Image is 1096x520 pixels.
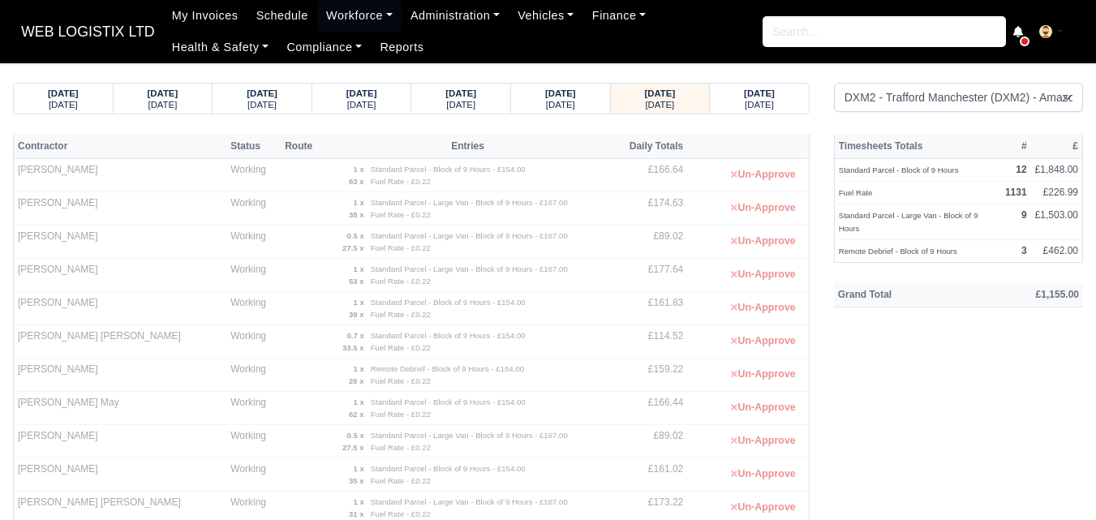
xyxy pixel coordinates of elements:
[14,192,227,226] td: [PERSON_NAME]
[371,509,431,518] small: Fuel Rate - £0.22
[1001,134,1031,158] th: #
[371,398,526,406] small: Standard Parcel - Block of 9 Hours - £154.00
[353,364,363,373] strong: 1 x
[353,298,363,307] strong: 1 x
[722,462,804,486] button: Un-Approve
[371,264,568,273] small: Standard Parcel - Large Van - Block of 9 Hours - £167.00
[48,88,79,98] strong: [DATE]
[610,458,687,492] td: £161.02
[1031,204,1083,240] td: £1,503.00
[226,292,281,325] td: Working
[349,210,364,219] strong: 38 x
[371,376,431,385] small: Fuel Rate - £0.22
[371,410,431,419] small: Fuel Rate - £0.22
[445,88,476,98] strong: [DATE]
[14,359,227,392] td: [PERSON_NAME]
[722,396,804,419] button: Un-Approve
[342,243,364,252] strong: 27.5 x
[226,425,281,458] td: Working
[610,192,687,226] td: £174.63
[834,134,1001,158] th: Timesheets Totals
[1031,181,1083,204] td: £226.99
[347,100,376,110] small: [DATE]
[346,88,377,98] strong: [DATE]
[371,243,431,252] small: Fuel Rate - £0.22
[353,464,363,473] strong: 1 x
[722,296,804,320] button: Un-Approve
[353,198,363,207] strong: 1 x
[371,177,431,186] small: Fuel Rate - £0.22
[325,134,610,158] th: Entries
[371,298,526,307] small: Standard Parcel - Block of 9 Hours - £154.00
[349,177,364,186] strong: 63 x
[148,100,177,110] small: [DATE]
[14,325,227,359] td: [PERSON_NAME] [PERSON_NAME]
[346,431,363,440] strong: 0.5 x
[349,310,364,319] strong: 39 x
[744,88,775,98] strong: [DATE]
[371,210,431,219] small: Fuel Rate - £0.22
[346,331,363,340] strong: 0.7 x
[163,32,278,63] a: Health & Safety
[1021,209,1027,221] strong: 9
[745,100,774,110] small: [DATE]
[371,198,568,207] small: Standard Parcel - Large Van - Block of 9 Hours - £167.00
[247,88,277,98] strong: [DATE]
[14,159,227,192] td: [PERSON_NAME]
[1031,159,1083,182] td: £1,848.00
[14,392,227,425] td: [PERSON_NAME] May
[226,325,281,359] td: Working
[14,134,227,158] th: Contractor
[226,226,281,259] td: Working
[610,392,687,425] td: £166.44
[371,165,526,174] small: Standard Parcel - Block of 9 Hours - £154.00
[839,211,978,234] small: Standard Parcel - Large Van - Block of 9 Hours
[353,398,363,406] strong: 1 x
[349,509,364,518] strong: 31 x
[1015,442,1096,520] iframe: Chat Widget
[610,425,687,458] td: £89.02
[353,165,363,174] strong: 1 x
[610,259,687,292] td: £177.64
[14,425,227,458] td: [PERSON_NAME]
[353,264,363,273] strong: 1 x
[722,196,804,220] button: Un-Approve
[371,277,431,286] small: Fuel Rate - £0.22
[226,392,281,425] td: Working
[14,292,227,325] td: [PERSON_NAME]
[546,100,575,110] small: [DATE]
[342,343,364,352] strong: 33.5 x
[14,259,227,292] td: [PERSON_NAME]
[1021,245,1027,256] strong: 3
[277,32,371,63] a: Compliance
[14,226,227,259] td: [PERSON_NAME]
[226,359,281,392] td: Working
[722,263,804,286] button: Un-Approve
[226,458,281,492] td: Working
[371,32,432,63] a: Reports
[14,458,227,492] td: [PERSON_NAME]
[839,165,959,174] small: Standard Parcel - Block of 9 Hours
[610,359,687,392] td: £159.22
[610,292,687,325] td: £161.83
[13,16,163,48] a: WEB LOGISTIX LTD
[610,226,687,259] td: £89.02
[1031,240,1083,263] td: £462.00
[226,259,281,292] td: Working
[371,497,568,506] small: Standard Parcel - Large Van - Block of 9 Hours - £167.00
[610,134,687,158] th: Daily Totals
[1031,134,1083,158] th: £
[834,283,970,307] th: Grand Total
[763,16,1006,47] input: Search...
[645,100,674,110] small: [DATE]
[839,247,957,256] small: Remote Debrief - Block of 9 Hours
[353,497,363,506] strong: 1 x
[1016,164,1026,175] strong: 12
[148,88,178,98] strong: [DATE]
[349,410,364,419] strong: 62 x
[342,443,364,452] strong: 27.5 x
[722,363,804,386] button: Un-Approve
[281,134,325,158] th: Route
[371,343,431,352] small: Fuel Rate - £0.22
